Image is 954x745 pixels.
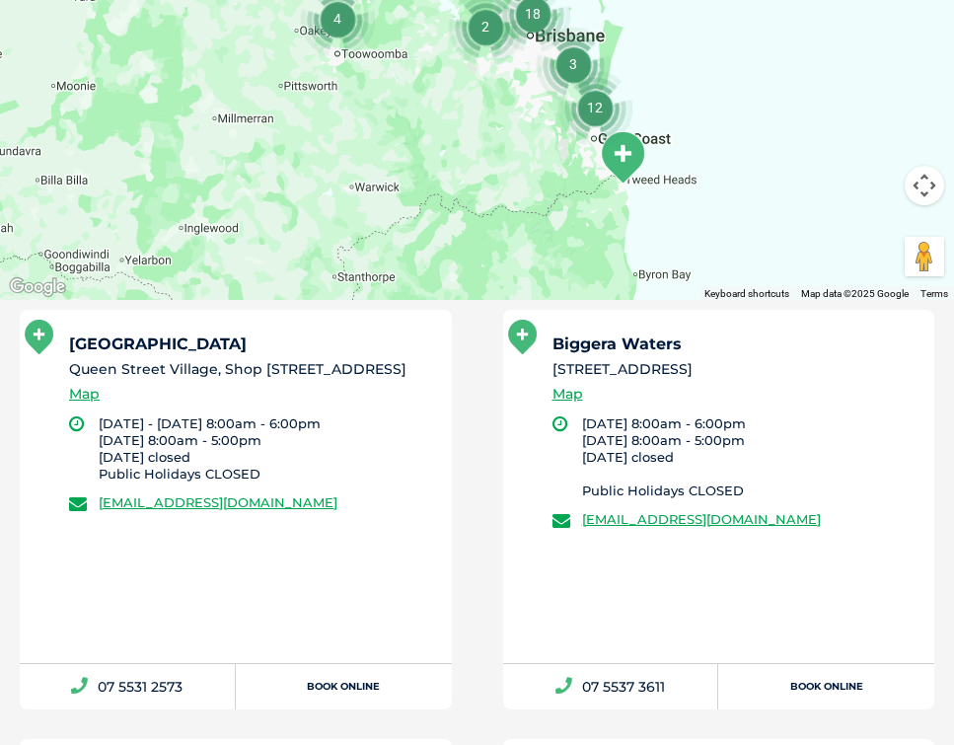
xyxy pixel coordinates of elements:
h5: [GEOGRAPHIC_DATA] [69,336,434,352]
a: [EMAIL_ADDRESS][DOMAIN_NAME] [99,494,337,510]
a: Book Online [718,664,934,709]
li: Queen Street Village, Shop [STREET_ADDRESS] [69,359,434,380]
div: 12 [557,70,632,145]
a: 07 5537 3611 [503,664,719,709]
a: Map [69,383,100,406]
div: Tweed Heads [598,130,647,185]
a: Map [552,383,583,406]
button: Map camera controls [905,166,944,205]
button: Keyboard shortcuts [704,287,789,301]
li: [DATE] 8:00am - 6:00pm [DATE] 8:00am - 5:00pm [DATE] closed ﻿Public Holidays ﻿CLOSED [582,415,917,498]
a: Terms (opens in new tab) [920,288,948,299]
a: [EMAIL_ADDRESS][DOMAIN_NAME] [582,511,821,527]
li: [DATE] - [DATE] 8:00am - 6:00pm [DATE] 8:00am - 5:00pm [DATE] closed Public Holidays CLOSED [99,415,434,483]
button: Drag Pegman onto the map to open Street View [905,237,944,276]
h5: Biggera Waters [552,336,917,352]
img: Google [5,274,70,300]
a: Book Online [236,664,452,709]
span: Map data ©2025 Google [801,288,909,299]
div: 3 [536,27,611,102]
a: 07 5531 2573 [20,664,236,709]
li: [STREET_ADDRESS] [552,359,917,380]
a: Open this area in Google Maps (opens a new window) [5,274,70,300]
